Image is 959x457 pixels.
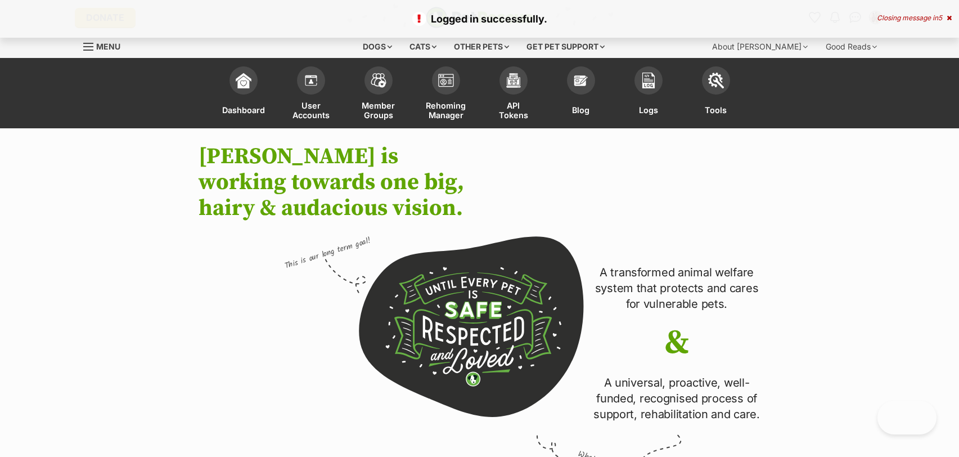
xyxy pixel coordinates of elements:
[210,61,277,128] a: Dashboard
[593,375,761,422] p: A universal, proactive, well-funded, recognised process of support, rehabilitation and care.
[615,61,682,128] a: Logs
[96,42,120,51] span: Menu
[438,74,454,87] img: group-profile-icon-3fa3cf56718a62981997c0bc7e787c4b2cf8bcc04b72c1350f741eb67cf2f40e.svg
[506,73,521,88] img: api-icon-849e3a9e6f871e3acf1f60245d25b4cd0aad652aa5f5372336901a6a67317bd8.svg
[303,73,319,88] img: members-icon-d6bcda0bfb97e5ba05b48644448dc2971f67d37433e5abca221da40c41542bd5.svg
[682,61,750,128] a: Tools
[355,35,400,58] div: Dogs
[426,100,466,120] span: Rehoming Manager
[412,61,480,128] a: Rehoming Manager
[818,35,885,58] div: Good Reads
[547,61,615,128] a: Blog
[402,35,444,58] div: Cats
[494,100,533,120] span: API Tokens
[222,100,265,120] span: Dashboard
[446,35,517,58] div: Other pets
[359,236,584,417] img: Until every pet is safe, respected and loved
[199,144,480,221] h1: [PERSON_NAME] is working towards one big, hairy & audacious vision.
[359,100,398,120] span: Member Groups
[708,73,724,88] img: tools-icon-677f8b7d46040df57c17cb185196fc8e01b2b03676c49af7ba82c462532e62ee.svg
[236,73,251,88] img: dashboard-icon-eb2f2d2d3e046f16d808141f083e7271f6b2e854fb5c12c21221c1fb7104beca.svg
[572,100,589,120] span: Blog
[641,73,656,88] img: logs-icon-5bf4c29380941ae54b88474b1138927238aebebbc450bc62c8517511492d5a22.svg
[705,100,727,120] span: Tools
[283,235,372,272] span: This is our long term goal!
[593,326,761,360] p: &
[639,100,658,120] span: Logs
[345,61,412,128] a: Member Groups
[371,73,386,88] img: team-members-icon-5396bd8760b3fe7c0b43da4ab00e1e3bb1a5d9ba89233759b79545d2d3fc5d0d.svg
[877,401,937,434] iframe: Help Scout Beacon - Open
[573,73,589,88] img: blogs-icon-e71fceff818bbaa76155c998696f2ea9b8fc06abc828b24f45ee82a475c2fd99.svg
[704,35,816,58] div: About [PERSON_NAME]
[519,35,613,58] div: Get pet support
[83,35,128,56] a: Menu
[277,61,345,128] a: User Accounts
[480,61,547,128] a: API Tokens
[291,100,331,120] span: User Accounts
[593,265,761,312] p: A transformed animal welfare system that protects and cares for vulnerable pets.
